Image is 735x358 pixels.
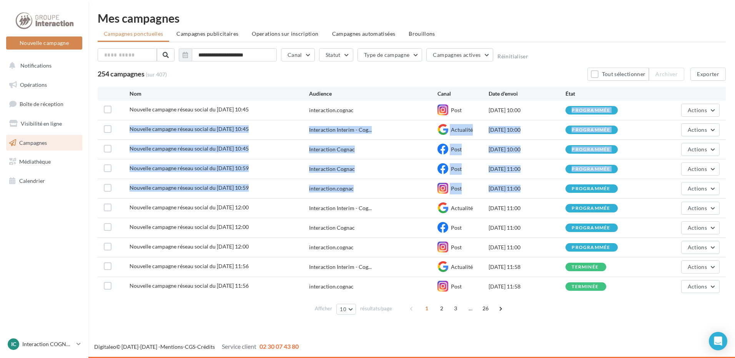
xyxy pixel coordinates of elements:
div: Audience [309,90,437,98]
a: Digitaleo [94,343,116,350]
a: Campagnes [5,135,84,151]
div: Interaction Cognac [309,224,355,232]
button: Réinitialiser [497,53,528,60]
div: [DATE] 11:58 [489,283,565,290]
span: Visibilité en ligne [21,120,62,127]
div: Mes campagnes [98,12,726,24]
button: Notifications [5,58,81,74]
button: Statut [319,48,353,61]
button: Actions [681,182,720,195]
span: Actions [688,264,707,270]
span: Nouvelle campagne réseau social du 26-09-2025 11:56 [130,263,249,269]
a: Crédits [197,343,215,350]
span: Actualité [451,126,473,133]
span: 3 [449,302,462,315]
span: Interaction Interim - Cog... [309,263,372,271]
button: Actions [681,260,720,273]
div: terminée [572,284,599,289]
div: Date d'envoi [489,90,565,98]
span: Actions [688,224,707,231]
span: Post [451,166,462,172]
div: Interaction Cognac [309,146,355,153]
span: Actions [688,185,707,192]
div: interaction.cognac [309,185,354,192]
span: Nouvelle campagne réseau social du 04-09-2025 10:45 [130,126,249,132]
span: Actions [688,166,707,172]
span: Afficher [315,305,332,312]
span: Post [451,244,462,250]
button: Canal [281,48,315,61]
div: programmée [572,128,610,133]
div: programmée [572,167,610,172]
span: 26 [479,302,492,315]
button: Nouvelle campagne [6,36,82,50]
span: Campagnes actives [433,51,481,58]
span: Actualité [451,264,473,270]
span: 2 [436,302,448,315]
div: interaction.cognac [309,244,354,251]
span: Campagnes [19,139,47,146]
span: Post [451,107,462,113]
span: Interaction Interim - Cog... [309,126,372,134]
span: Nouvelle campagne réseau social du 04-09-2025 10:59 [130,165,249,171]
span: Nouvelle campagne réseau social du 04-09-2025 10:59 [130,184,249,191]
span: résultats/page [360,305,392,312]
span: Actions [688,126,707,133]
div: Nom [130,90,309,98]
button: Actions [681,123,720,136]
div: [DATE] 10:00 [489,106,565,114]
div: [DATE] 11:00 [489,185,565,192]
span: Post [451,185,462,192]
a: Boîte de réception [5,96,84,112]
span: Nouvelle campagne réseau social du 26-09-2025 11:56 [130,282,249,289]
div: programmée [572,108,610,113]
button: Exporter [690,68,726,81]
span: Post [451,224,462,231]
div: Open Intercom Messenger [709,332,727,350]
span: © [DATE]-[DATE] - - - [94,343,299,350]
button: 10 [336,304,356,315]
div: interaction.cognac [309,283,354,290]
div: programmée [572,186,610,191]
div: interaction.cognac [309,106,354,114]
span: Post [451,283,462,290]
div: [DATE] 11:58 [489,263,565,271]
span: 254 campagnes [98,70,145,78]
div: programmée [572,147,610,152]
button: Actions [681,143,720,156]
a: Médiathèque [5,154,84,170]
span: Campagnes automatisées [332,30,396,37]
button: Campagnes actives [426,48,493,61]
a: Opérations [5,77,84,93]
div: programmée [572,206,610,211]
div: programmée [572,225,610,230]
span: Interaction Interim - Cog... [309,204,372,212]
div: Interaction Cognac [309,165,355,173]
div: [DATE] 11:00 [489,204,565,212]
div: [DATE] 11:00 [489,224,565,232]
span: 02 30 07 43 80 [259,343,299,350]
span: Campagnes publicitaires [176,30,238,37]
div: terminée [572,265,599,270]
span: Actions [688,146,707,152]
span: Nouvelle campagne réseau social du 26-09-2025 12:00 [130,224,249,230]
a: CGS [185,343,195,350]
button: Actions [681,221,720,234]
span: Actions [688,205,707,211]
button: Actions [681,202,720,215]
span: Nouvelle campagne réseau social du 26-09-2025 12:00 [130,204,249,210]
div: [DATE] 11:00 [489,165,565,173]
span: 10 [340,306,346,312]
button: Type de campagne [358,48,422,61]
span: 1 [421,302,433,315]
span: Brouillons [409,30,435,37]
button: Actions [681,104,720,117]
button: Archiver [649,68,684,81]
span: Post [451,146,462,152]
span: Nouvelle campagne réseau social du 26-09-2025 12:00 [130,243,249,250]
p: Interaction COGNAC [22,340,73,348]
span: Actualité [451,205,473,211]
button: Actions [681,280,720,293]
span: ... [464,302,477,315]
span: Boîte de réception [20,101,63,107]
